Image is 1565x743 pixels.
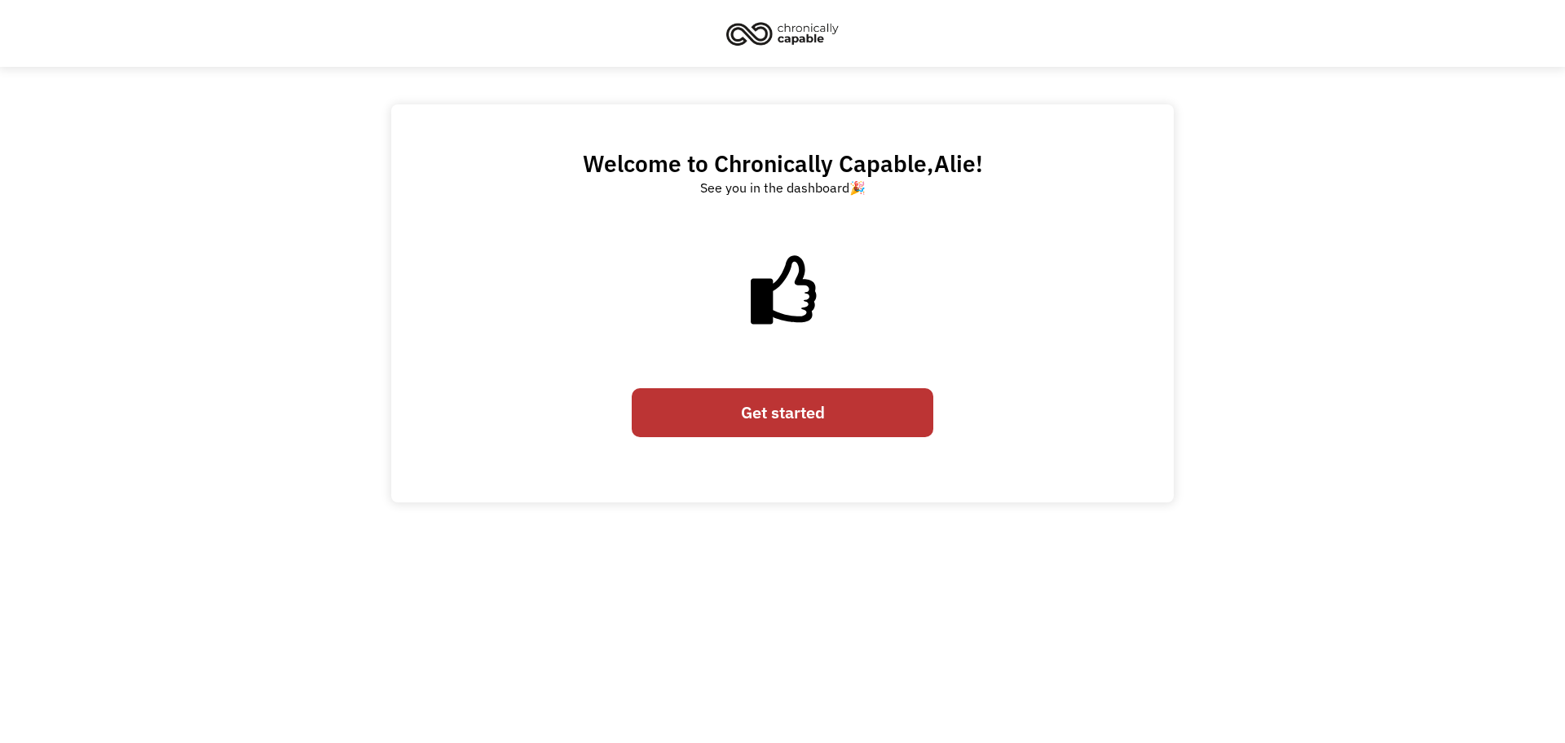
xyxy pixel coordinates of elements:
span: Alie [934,148,976,179]
div: See you in the dashboard [700,178,866,197]
img: Chronically Capable logo [721,15,844,51]
a: Get started [632,388,933,437]
h2: Welcome to Chronically Capable, ! [583,149,983,178]
a: 🎉 [849,179,866,196]
form: Email Form [632,380,933,445]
